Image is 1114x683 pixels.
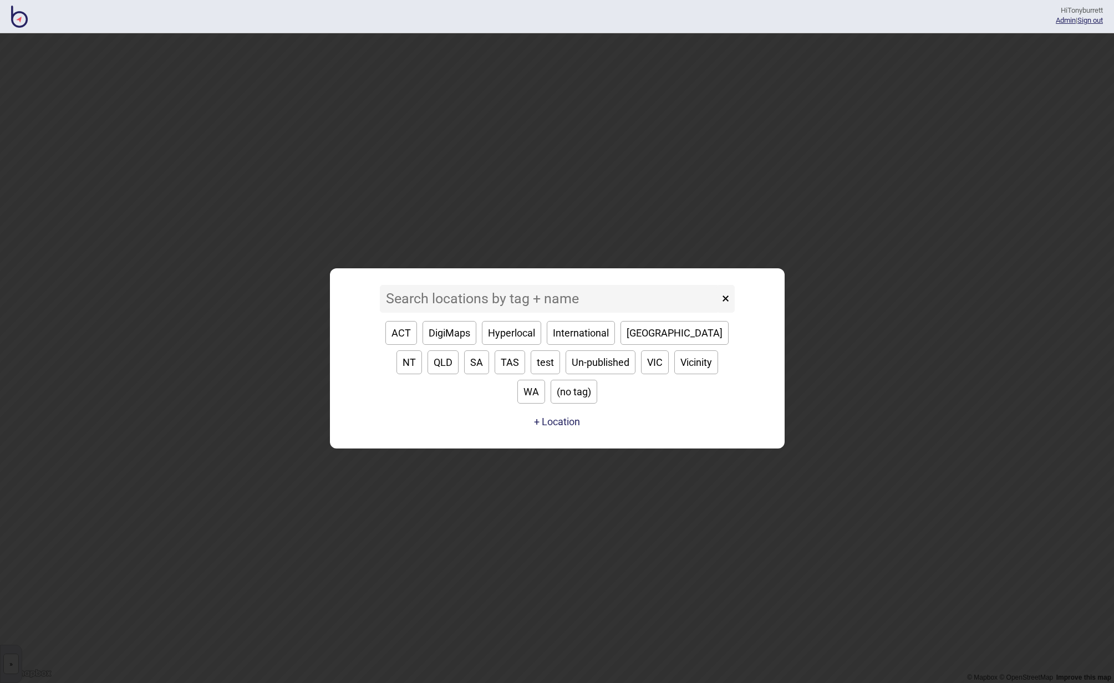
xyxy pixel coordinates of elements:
a: + Location [531,412,583,432]
button: Vicinity [674,350,718,374]
span: | [1056,16,1077,24]
button: WA [517,380,545,404]
button: Hyperlocal [482,321,541,345]
button: International [547,321,615,345]
button: QLD [428,350,459,374]
button: NT [396,350,422,374]
button: test [531,350,560,374]
img: BindiMaps CMS [11,6,28,28]
button: SA [464,350,489,374]
button: DigiMaps [423,321,476,345]
button: + Location [534,416,580,427]
button: × [716,285,735,313]
button: TAS [495,350,525,374]
button: Sign out [1077,16,1103,24]
button: (no tag) [551,380,597,404]
button: ACT [385,321,417,345]
button: VIC [641,350,669,374]
button: Un-published [566,350,635,374]
a: Admin [1056,16,1076,24]
input: Search locations by tag + name [380,285,719,313]
button: [GEOGRAPHIC_DATA] [620,321,729,345]
div: Hi Tonyburrett [1056,6,1103,16]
